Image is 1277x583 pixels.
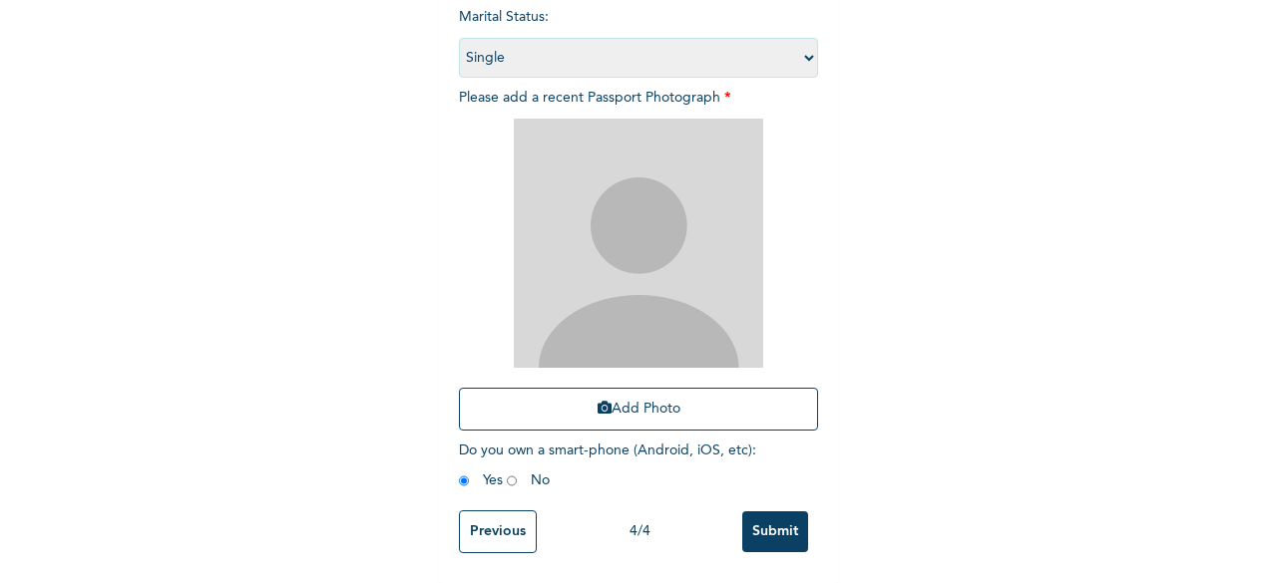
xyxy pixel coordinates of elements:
img: Crop [514,119,763,368]
input: Previous [459,510,537,553]
span: Marital Status : [459,10,818,65]
span: Please add a recent Passport Photograph [459,91,818,440]
div: 4 / 4 [537,521,742,542]
span: Do you own a smart-phone (Android, iOS, etc) : Yes No [459,443,756,487]
button: Add Photo [459,388,818,431]
input: Submit [742,511,808,552]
